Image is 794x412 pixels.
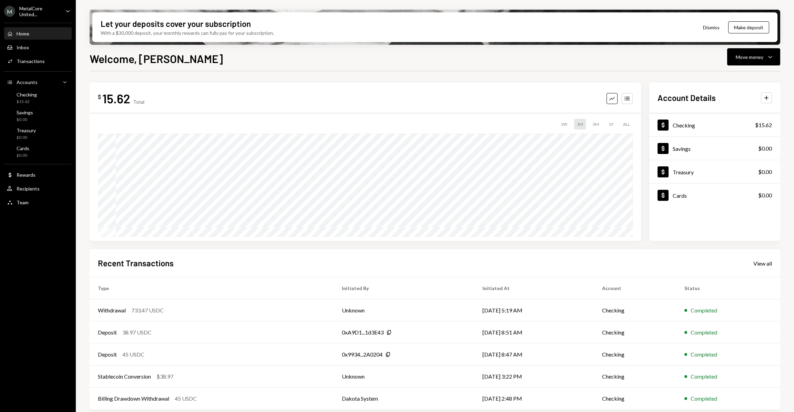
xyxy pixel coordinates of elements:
div: $0.00 [758,144,772,153]
a: Savings$0.00 [4,107,72,124]
div: Recipients [17,186,40,192]
div: $38.97 [156,372,173,381]
button: Dismiss [694,19,728,35]
div: Cards [673,192,687,199]
th: Account [594,277,676,299]
div: Completed [691,328,717,337]
a: Treasury$0.00 [4,125,72,142]
div: 1W [558,119,570,130]
a: Cards$0.00 [4,143,72,160]
a: Cards$0.00 [649,184,780,207]
th: Initiated At [474,277,594,299]
div: $0.00 [758,191,772,199]
div: 38.97 USDC [122,328,152,337]
h2: Recent Transactions [98,257,174,269]
div: $0.00 [17,135,36,141]
td: [DATE] 2:48 PM [474,388,594,410]
a: Savings$0.00 [649,137,780,160]
button: Make deposit [728,21,769,33]
a: Recipients [4,182,72,195]
div: Total [133,99,144,105]
div: 45 USDC [175,394,197,403]
div: Savings [673,145,691,152]
div: 0xA9D1...1d3E43 [342,328,384,337]
div: $15.62 [17,99,37,105]
div: Withdrawal [98,306,126,315]
td: Checking [594,365,676,388]
td: Unknown [334,365,474,388]
th: Type [90,277,334,299]
div: Deposit [98,328,117,337]
div: Treasury [17,127,36,133]
th: Status [676,277,780,299]
div: Billing Drawdown Withdrawal [98,394,169,403]
div: Inbox [17,44,29,50]
div: 1M [574,119,586,130]
div: Rewards [17,172,35,178]
h1: Welcome, [PERSON_NAME] [90,52,223,65]
div: Home [17,31,29,37]
a: Team [4,196,72,208]
div: 0x9934...2A0204 [342,350,383,359]
a: View all [753,259,772,267]
td: Checking [594,321,676,343]
button: Move money [727,48,780,65]
a: Inbox [4,41,72,53]
div: Checking [673,122,695,128]
div: Checking [17,92,37,97]
div: $0.00 [17,153,29,158]
div: 1Y [606,119,616,130]
div: $0.00 [758,168,772,176]
div: Let your deposits cover your subscription [101,18,251,29]
div: Completed [691,394,717,403]
div: With a $30,000 deposit, your monthly rewards can fully pay for your subscription. [101,29,274,37]
div: $0.00 [17,117,33,123]
a: Treasury$0.00 [649,160,780,183]
div: $15.62 [755,121,772,129]
td: [DATE] 5:19 AM [474,299,594,321]
td: [DATE] 8:51 AM [474,321,594,343]
div: Stablecoin Conversion [98,372,151,381]
a: Checking$15.62 [649,113,780,136]
div: Team [17,199,29,205]
div: Treasury [673,169,694,175]
div: 733.47 USDC [131,306,164,315]
div: Transactions [17,58,45,64]
div: Deposit [98,350,117,359]
td: [DATE] 3:22 PM [474,365,594,388]
td: Checking [594,299,676,321]
td: Unknown [334,299,474,321]
td: Checking [594,343,676,365]
h2: Account Details [658,92,716,103]
div: 15.62 [102,91,130,106]
td: [DATE] 8:47 AM [474,343,594,365]
a: Transactions [4,55,72,67]
div: MetalCore United... [19,6,60,17]
div: Completed [691,306,717,315]
div: ALL [620,119,633,130]
td: Dakota System [334,388,474,410]
div: Completed [691,372,717,381]
div: Move money [736,53,763,61]
div: 45 USDC [122,350,144,359]
div: Savings [17,110,33,115]
a: Rewards [4,168,72,181]
div: $ [98,93,101,100]
a: Checking$15.62 [4,90,72,106]
div: Cards [17,145,29,151]
div: Completed [691,350,717,359]
a: Home [4,27,72,40]
div: M [4,6,15,17]
th: Initiated By [334,277,474,299]
td: Checking [594,388,676,410]
div: 3M [590,119,602,130]
div: Accounts [17,79,38,85]
a: Accounts [4,76,72,88]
